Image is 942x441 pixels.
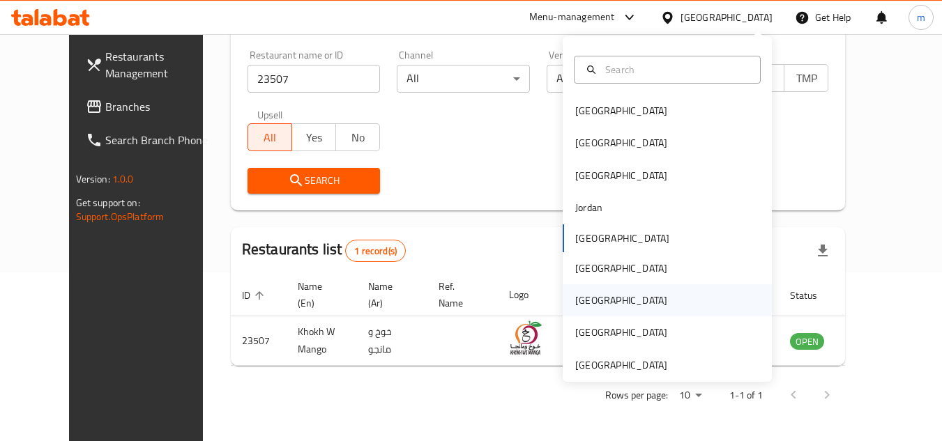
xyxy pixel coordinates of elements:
[729,387,763,404] p: 1-1 of 1
[575,293,667,308] div: [GEOGRAPHIC_DATA]
[105,98,215,115] span: Branches
[790,68,823,88] span: TMP
[575,103,667,118] div: [GEOGRAPHIC_DATA]
[345,240,406,262] div: Total records count
[575,325,667,340] div: [GEOGRAPHIC_DATA]
[342,127,374,148] span: No
[397,65,529,93] div: All
[575,168,667,183] div: [GEOGRAPHIC_DATA]
[561,274,609,316] th: Branches
[784,64,828,92] button: TMP
[790,334,824,350] span: OPEN
[105,132,215,148] span: Search Branch Phone
[547,65,679,93] div: All
[248,65,380,93] input: Search for restaurant name or ID..
[257,109,283,119] label: Upsell
[498,274,561,316] th: Logo
[335,123,380,151] button: No
[76,170,110,188] span: Version:
[291,123,336,151] button: Yes
[681,10,773,25] div: [GEOGRAPHIC_DATA]
[105,48,215,82] span: Restaurants Management
[575,261,667,276] div: [GEOGRAPHIC_DATA]
[600,62,752,77] input: Search
[231,274,900,366] table: enhanced table
[231,316,287,366] td: 23507
[605,387,668,404] p: Rows per page:
[248,17,829,38] h2: Restaurant search
[75,123,227,157] a: Search Branch Phone
[248,168,380,194] button: Search
[242,239,406,262] h2: Restaurants list
[259,172,369,189] span: Search
[76,194,140,212] span: Get support on:
[439,278,481,311] span: Ref. Name
[575,200,602,215] div: Jordan
[287,316,357,366] td: Khokh W Mango
[254,127,287,148] span: All
[76,208,165,226] a: Support.OpsPlatform
[575,357,667,373] div: [GEOGRAPHIC_DATA]
[806,234,840,268] div: Export file
[561,316,609,366] td: 2
[298,127,331,148] span: Yes
[368,278,411,311] span: Name (Ar)
[75,40,227,90] a: Restaurants Management
[790,287,835,304] span: Status
[509,320,544,355] img: Khokh W Mango
[75,90,227,123] a: Branches
[248,123,292,151] button: All
[346,245,405,258] span: 1 record(s)
[575,135,667,150] div: [GEOGRAPHIC_DATA]
[674,385,707,406] div: Rows per page:
[529,9,615,26] div: Menu-management
[112,170,134,188] span: 1.0.0
[357,316,427,366] td: خوخ و مانجو
[917,10,925,25] span: m
[298,278,340,311] span: Name (En)
[242,287,268,304] span: ID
